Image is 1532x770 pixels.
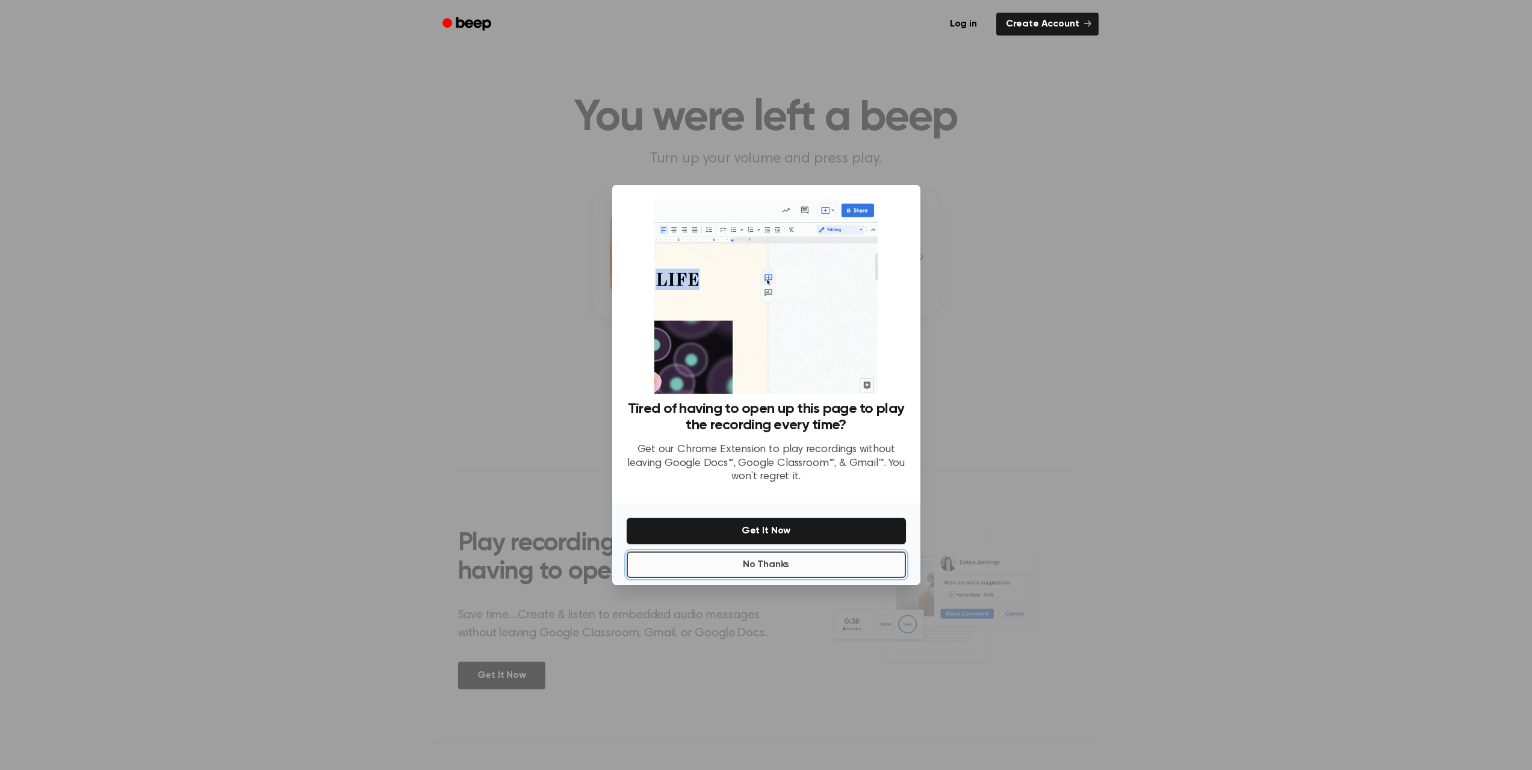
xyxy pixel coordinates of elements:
[654,199,878,394] img: Beep extension in action
[627,518,906,544] button: Get It Now
[627,401,906,433] h3: Tired of having to open up this page to play the recording every time?
[938,10,989,38] a: Log in
[627,443,906,484] p: Get our Chrome Extension to play recordings without leaving Google Docs™, Google Classroom™, & Gm...
[627,551,906,578] button: No Thanks
[996,13,1099,36] a: Create Account
[434,13,502,36] a: Beep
